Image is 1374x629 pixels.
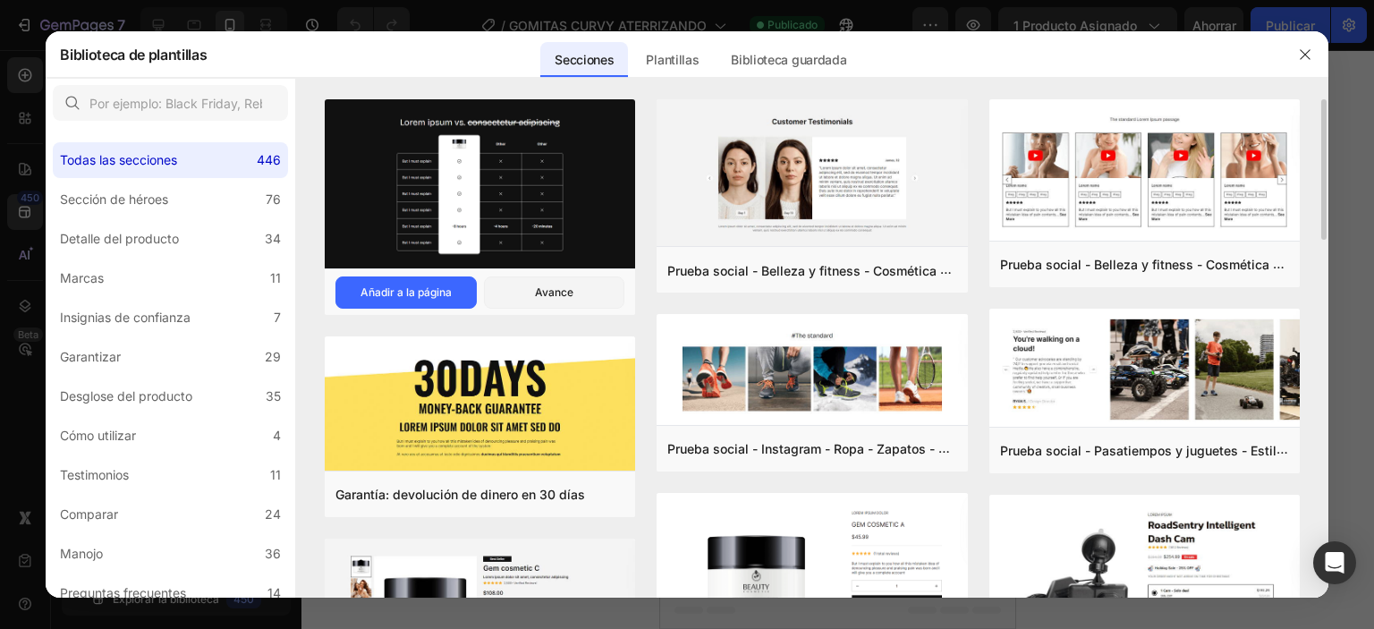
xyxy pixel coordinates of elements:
font: Prueba social - Pasatiempos y juguetes - Estilo 13 [1000,441,1301,458]
font: 24 [265,506,281,522]
font: Insignias de confianza [60,310,191,325]
font: Avance [535,285,573,299]
span: inspired by CRO experts [115,330,238,346]
font: Plantillas [646,52,699,67]
font: Detalle del producto [60,231,179,246]
font: 29 [265,349,281,364]
font: Testimonios [60,467,129,482]
font: Todas las secciones [60,152,177,167]
font: Prueba social - Instagram - Ropa - Zapatos - Estilo 30 [667,440,991,457]
img: sp8.png [989,99,1300,244]
font: 446 [257,152,281,167]
div: Add blank section [123,429,233,448]
span: Add section [15,268,100,287]
input: Por ejemplo: Black Friday, Rebajas, etc. [53,85,288,121]
font: Garantía: devolución de dinero en 30 días [335,487,585,502]
font: 11 [270,467,281,482]
font: Prueba social - Belleza y fitness - Cosmética - Estilo 8 [1000,256,1327,273]
div: Choose templates [123,308,232,327]
font: Manojo [60,546,103,561]
font: 14 [267,585,281,600]
button: Añadir a la página [335,276,477,309]
button: Avance [484,276,625,309]
img: g30.png [325,336,635,473]
font: Preguntas frecuentes [60,585,186,600]
font: Garantizar [60,349,121,364]
font: Cómo utilizar [60,428,136,443]
div: Generate layout [131,369,225,387]
font: Secciones [555,52,614,67]
img: sp30.png [657,314,967,429]
img: c19.png [325,99,635,272]
font: 36 [265,546,281,561]
font: Prueba social - Belleza y fitness - Cosmética - Estilo 16 [667,261,999,278]
font: Añadir a la página [360,285,452,299]
font: 35 [266,388,281,404]
font: 7 [274,310,281,325]
font: 76 [266,191,281,207]
font: Biblioteca guardada [731,52,846,67]
font: Desglose del producto [60,388,192,404]
font: 4 [273,428,281,443]
font: 11 [270,270,281,285]
font: Biblioteca de plantillas [60,46,207,64]
div: Abrir Intercom Messenger [1313,541,1356,584]
font: Comparar [60,506,118,522]
img: sp13.png [989,309,1300,430]
font: Sección de héroes [60,191,168,207]
span: then drag & drop elements [110,452,243,468]
font: 34 [265,231,281,246]
span: from URL or image [129,391,225,407]
font: Marcas [60,270,104,285]
img: sp16.png [657,99,967,250]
